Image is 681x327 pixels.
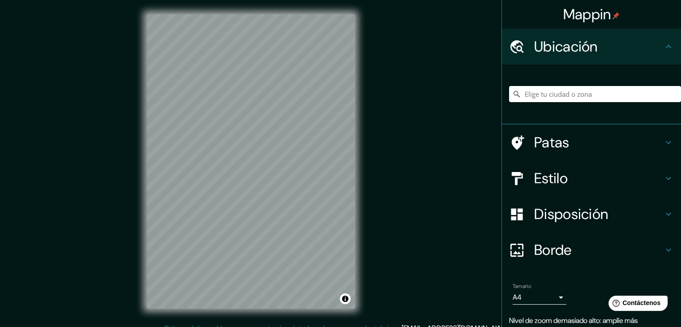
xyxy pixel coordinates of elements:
[563,5,611,24] font: Mappin
[509,316,638,325] font: Nivel de zoom demasiado alto: amplíe más
[502,196,681,232] div: Disposición
[612,12,620,19] img: pin-icon.png
[534,133,570,152] font: Patas
[340,293,351,304] button: Activar o desactivar atribución
[502,125,681,160] div: Patas
[513,283,531,290] font: Tamaño
[534,241,572,259] font: Borde
[502,160,681,196] div: Estilo
[502,232,681,268] div: Borde
[601,292,671,317] iframe: Lanzador de widgets de ayuda
[534,205,608,224] font: Disposición
[513,290,566,305] div: A4
[502,29,681,65] div: Ubicación
[509,86,681,102] input: Elige tu ciudad o zona
[534,37,598,56] font: Ubicación
[534,169,568,188] font: Estilo
[513,293,522,302] font: A4
[147,14,355,309] canvas: Mapa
